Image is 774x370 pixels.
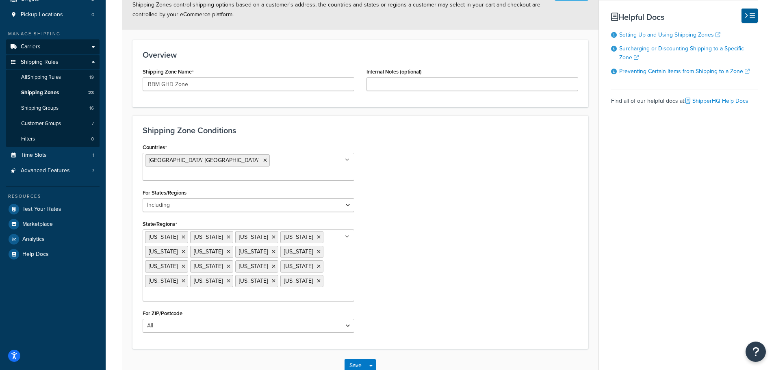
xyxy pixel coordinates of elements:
[6,132,100,147] li: Filters
[149,247,178,256] span: [US_STATE]
[143,144,167,151] label: Countries
[22,206,61,213] span: Test Your Rates
[239,233,268,241] span: [US_STATE]
[6,55,100,147] li: Shipping Rules
[619,44,744,62] a: Surcharging or Discounting Shipping to a Specific Zone
[619,67,750,76] a: Preventing Certain Items from Shipping to a Zone
[239,277,268,285] span: [US_STATE]
[22,221,53,228] span: Marketplace
[194,233,223,241] span: [US_STATE]
[21,136,35,143] span: Filters
[6,85,100,100] li: Shipping Zones
[89,105,94,112] span: 16
[194,262,223,270] span: [US_STATE]
[619,30,720,39] a: Setting Up and Using Shipping Zones
[6,85,100,100] a: Shipping Zones23
[741,9,758,23] button: Hide Help Docs
[611,89,758,107] div: Find all of our helpful docs at:
[194,277,223,285] span: [US_STATE]
[6,217,100,232] a: Marketplace
[6,70,100,85] a: AllShipping Rules19
[21,152,47,159] span: Time Slots
[6,7,100,22] li: Pickup Locations
[88,89,94,96] span: 23
[143,69,194,75] label: Shipping Zone Name
[6,116,100,131] a: Customer Groups7
[149,262,178,270] span: [US_STATE]
[149,156,259,164] span: [GEOGRAPHIC_DATA] [GEOGRAPHIC_DATA]
[21,59,59,66] span: Shipping Rules
[6,7,100,22] a: Pickup Locations0
[685,97,748,105] a: ShipperHQ Help Docs
[284,247,313,256] span: [US_STATE]
[89,74,94,81] span: 19
[21,105,59,112] span: Shipping Groups
[91,136,94,143] span: 0
[194,247,223,256] span: [US_STATE]
[284,277,313,285] span: [US_STATE]
[6,193,100,200] div: Resources
[366,69,422,75] label: Internal Notes (optional)
[6,39,100,54] a: Carriers
[149,233,178,241] span: [US_STATE]
[284,233,313,241] span: [US_STATE]
[91,120,94,127] span: 7
[143,126,578,135] h3: Shipping Zone Conditions
[239,247,268,256] span: [US_STATE]
[143,190,186,196] label: For States/Regions
[6,30,100,37] div: Manage Shipping
[91,11,94,18] span: 0
[6,116,100,131] li: Customer Groups
[6,247,100,262] a: Help Docs
[239,262,268,270] span: [US_STATE]
[6,202,100,216] a: Test Your Rates
[143,50,578,59] h3: Overview
[6,101,100,116] li: Shipping Groups
[6,232,100,247] a: Analytics
[6,163,100,178] a: Advanced Features7
[6,148,100,163] li: Time Slots
[22,251,49,258] span: Help Docs
[6,148,100,163] a: Time Slots1
[149,277,178,285] span: [US_STATE]
[21,120,61,127] span: Customer Groups
[284,262,313,270] span: [US_STATE]
[21,74,61,81] span: All Shipping Rules
[746,342,766,362] button: Open Resource Center
[6,132,100,147] a: Filters0
[611,13,758,22] h3: Helpful Docs
[21,43,41,50] span: Carriers
[22,236,45,243] span: Analytics
[6,55,100,70] a: Shipping Rules
[21,11,63,18] span: Pickup Locations
[143,221,177,227] label: State/Regions
[21,89,59,96] span: Shipping Zones
[6,101,100,116] a: Shipping Groups16
[6,163,100,178] li: Advanced Features
[21,167,70,174] span: Advanced Features
[143,310,182,316] label: For ZIP/Postcode
[93,152,94,159] span: 1
[92,167,94,174] span: 7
